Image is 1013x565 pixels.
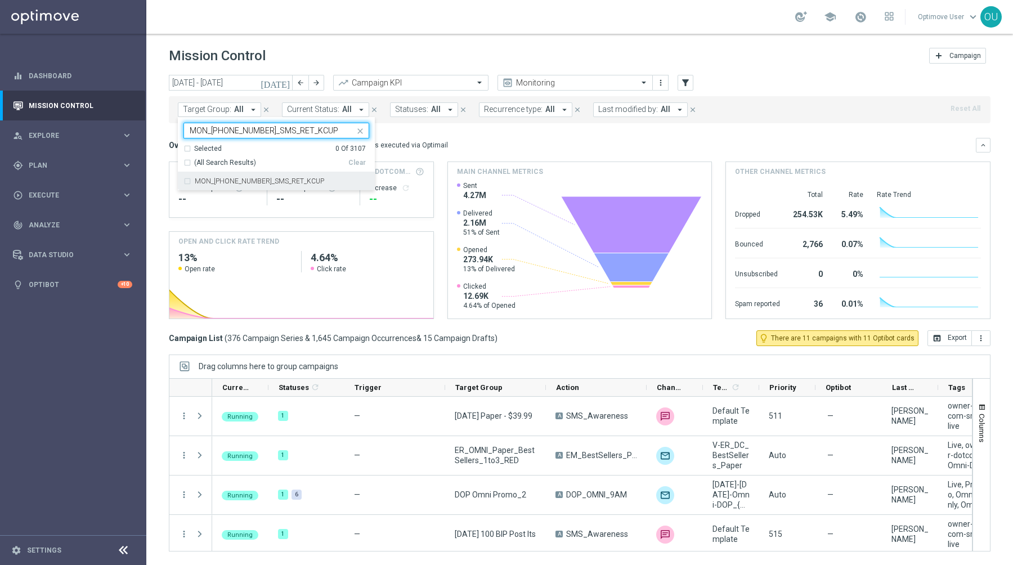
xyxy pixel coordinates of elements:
span: 8.18.25 Paper - $39.99 [455,411,532,421]
i: keyboard_arrow_right [122,190,132,200]
span: A [555,412,563,419]
button: open_in_browser Export [927,330,972,346]
div: Selected [194,144,222,154]
div: Mission Control [12,101,133,110]
button: Last modified by: All arrow_drop_down [593,102,688,117]
i: arrow_drop_down [445,105,455,115]
button: play_circle_outline Execute keyboard_arrow_right [12,191,133,200]
div: Rebecca Gagnon [891,485,929,505]
i: preview [502,77,513,88]
span: Campaign [949,52,981,60]
i: keyboard_arrow_right [122,160,132,171]
div: Mission Control [13,91,132,120]
button: close [369,104,379,116]
span: Trigger [355,383,382,392]
i: trending_up [338,77,349,88]
button: more_vert [179,450,189,460]
div: Increase [369,183,424,192]
span: & [416,334,422,343]
div: Plan [13,160,122,171]
h1: Mission Control [169,48,266,64]
i: arrow_drop_down [248,105,258,115]
h3: Overview: [169,140,205,150]
div: 0.07% [836,234,863,252]
i: keyboard_arrow_down [979,141,987,149]
i: arrow_back [297,79,304,87]
span: There are 11 campaigns with 11 Optibot cards [771,333,915,343]
button: gps_fixed Plan keyboard_arrow_right [12,161,133,170]
span: Plan [29,162,122,169]
a: Settings [27,547,61,554]
div: Optibot [13,270,132,299]
div: Press SPACE to select this row. [169,397,212,436]
span: 13% of Delivered [463,264,515,273]
a: Dashboard [29,61,132,91]
i: keyboard_arrow_right [122,219,132,230]
img: Optimail [656,486,674,504]
span: owner-dotcom-sms, live [948,401,985,431]
h4: OPEN AND CLICK RATE TREND [178,236,279,246]
i: gps_fixed [13,160,23,171]
span: 511 [769,411,782,420]
span: Target Group: [183,105,231,114]
button: close [355,124,364,133]
button: equalizer Dashboard [12,71,133,80]
button: more_vert [179,490,189,500]
i: close [370,106,378,114]
ng-select: Campaign KPI [333,75,488,91]
ng-dropdown-panel: Options list [178,144,375,191]
span: 12.69K [463,291,516,301]
span: (All Search Results) [194,158,256,168]
div: 254.53K [794,204,823,222]
i: add [934,51,943,60]
span: Channel [657,383,684,392]
span: Auto [769,451,786,460]
span: Calculate column [309,381,320,393]
div: Attentive SMS [656,407,674,425]
span: — [354,530,360,539]
span: Default Template [712,406,750,426]
span: ER_OMNI_Paper_BestSellers_1to3_RED [455,445,536,465]
div: Bounced [735,234,780,252]
div: 0 [794,264,823,282]
button: lightbulb Optibot +10 [12,280,133,289]
div: Rate Trend [877,190,981,199]
div: -- [178,192,258,206]
div: Execute [13,190,122,200]
button: person_search Explore keyboard_arrow_right [12,131,133,140]
button: [DATE] [259,75,293,92]
span: Target Group [455,383,503,392]
a: Optimove Userkeyboard_arrow_down [917,8,980,25]
button: arrow_forward [308,75,324,91]
i: more_vert [179,411,189,421]
button: more_vert [655,76,666,89]
img: Attentive SMS [656,526,674,544]
span: Running [227,531,253,539]
span: Explore [29,132,122,139]
div: MON_20250818_SMS_RET_KCUP [183,172,369,190]
span: — [827,490,833,500]
span: ( [225,333,227,343]
label: MON_[PHONE_NUMBER]_SMS_RET_KCUP [195,178,324,185]
div: 0.01% [836,294,863,312]
button: keyboard_arrow_down [976,138,990,153]
span: owner-dotcom-sms, live [948,519,985,549]
span: 4.27M [463,190,486,200]
div: Rebecca Gagnon [891,406,929,426]
i: track_changes [13,220,23,230]
img: Optimail [656,447,674,465]
span: — [354,451,360,460]
span: ) [495,333,497,343]
span: A [555,452,563,459]
button: add Campaign [929,48,986,64]
i: close [262,106,270,114]
div: +10 [118,281,132,288]
span: Delivered [463,209,500,218]
button: Current Status: All arrow_drop_down [282,102,369,117]
div: Data Studio [13,250,122,260]
a: Mission Control [29,91,132,120]
span: — [354,490,360,499]
i: more_vert [976,334,985,343]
